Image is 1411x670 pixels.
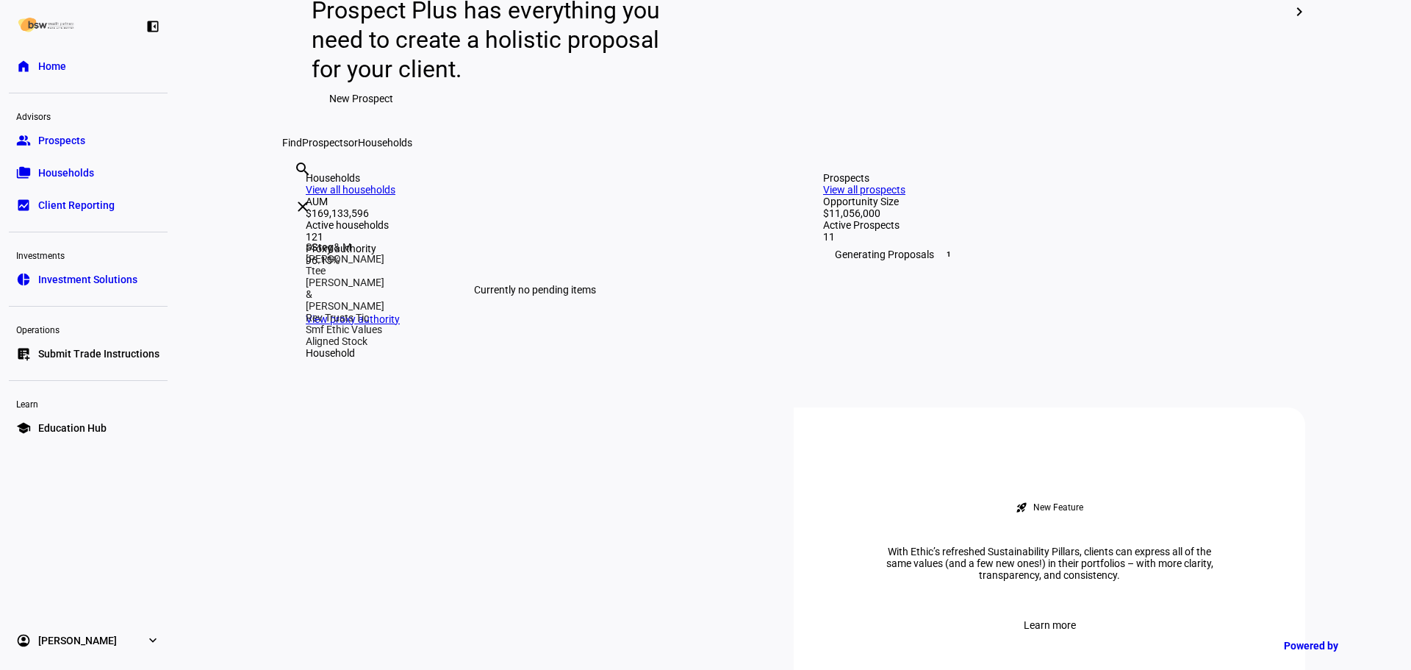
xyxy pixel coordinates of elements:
[823,207,1282,219] div: $11,056,000
[823,231,1282,243] div: 11
[9,105,168,126] div: Advisors
[306,196,764,207] div: AUM
[38,133,85,148] span: Prospects
[16,421,31,435] eth-mat-symbol: school
[302,137,348,149] span: Prospects
[9,158,168,188] a: folder_copyHouseholds
[329,84,393,113] span: New Prospect
[312,241,334,253] strong: Steg
[1033,502,1083,513] div: New Feature
[16,272,31,287] eth-mat-symbol: pie_chart
[146,19,160,34] eth-mat-symbol: left_panel_close
[306,207,764,219] div: $169,133,596
[9,126,168,155] a: groupProspects
[294,198,312,215] mat-icon: clear
[943,249,955,260] span: 1
[294,180,297,198] input: Enter name of prospect or household
[16,59,31,74] eth-mat-symbol: home
[306,241,384,347] div: S & M [PERSON_NAME] Ttee [PERSON_NAME] & [PERSON_NAME] Rev Trusts Tic Smf Ethic Values Aligned Stock
[306,231,764,243] div: 121
[38,59,66,74] span: Home
[312,84,411,113] button: New Prospect
[16,633,31,648] eth-mat-symbol: account_circle
[38,421,107,435] span: Education Hub
[306,347,384,359] div: Household
[1277,632,1389,659] a: Powered by
[282,137,1305,149] div: Find or
[306,266,764,313] div: Currently no pending items
[38,346,159,361] span: Submit Trade Instructions
[1016,502,1027,513] mat-icon: rocket_launch
[16,133,31,148] eth-mat-symbol: group
[294,160,312,178] mat-icon: search
[358,137,412,149] span: Households
[1024,610,1076,640] span: Learn more
[823,243,1282,266] div: Generating Proposals
[9,51,168,81] a: homeHome
[38,165,94,180] span: Households
[9,265,168,294] a: pie_chartInvestment Solutions
[146,633,160,648] eth-mat-symbol: expand_more
[306,243,764,254] div: Proxy authority
[306,172,764,184] div: Households
[9,393,168,413] div: Learn
[38,198,115,213] span: Client Reporting
[823,219,1282,231] div: Active Prospects
[16,165,31,180] eth-mat-symbol: folder_copy
[823,172,1282,184] div: Prospects
[1290,3,1308,21] mat-icon: chevron_right
[38,272,137,287] span: Investment Solutions
[866,546,1233,581] div: With Ethic’s refreshed Sustainability Pillars, clients can express all of the same values (and a ...
[306,184,395,196] a: View all households
[9,318,168,339] div: Operations
[9,244,168,265] div: Investments
[823,184,905,196] a: View all prospects
[9,190,168,220] a: bid_landscapeClient Reporting
[1006,610,1094,640] button: Learn more
[306,254,764,266] div: 96.15%
[306,219,764,231] div: Active households
[16,198,31,213] eth-mat-symbol: bid_landscape
[823,196,1282,207] div: Opportunity Size
[16,346,31,361] eth-mat-symbol: list_alt_add
[38,633,117,648] span: [PERSON_NAME]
